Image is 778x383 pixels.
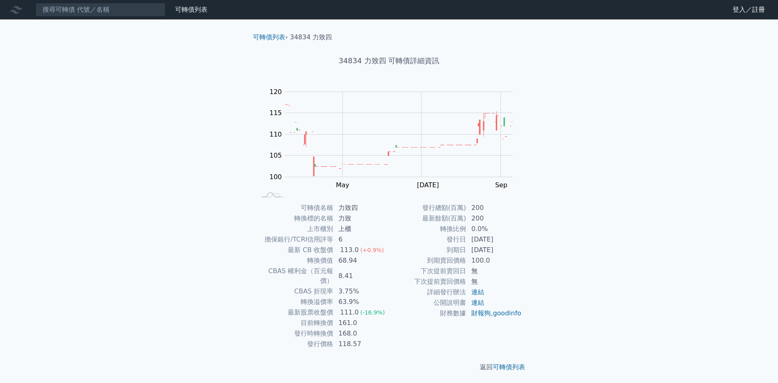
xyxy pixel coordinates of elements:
[269,173,282,181] tspan: 100
[389,213,466,224] td: 最新餘額(百萬)
[175,6,207,13] a: 可轉債列表
[256,213,333,224] td: 轉換標的名稱
[269,152,282,159] tspan: 105
[256,224,333,234] td: 上市櫃別
[417,181,439,189] tspan: [DATE]
[269,109,282,117] tspan: 115
[338,245,360,255] div: 113.0
[466,224,522,234] td: 0.0%
[466,308,522,319] td: ,
[495,181,507,189] tspan: Sep
[333,286,389,297] td: 3.75%
[256,245,333,255] td: 最新 CB 收盤價
[333,318,389,328] td: 161.0
[466,266,522,276] td: 無
[269,88,282,96] tspan: 120
[333,203,389,213] td: 力致四
[256,234,333,245] td: 擔保銀行/TCRI信用評等
[389,234,466,245] td: 發行日
[333,234,389,245] td: 6
[265,88,525,189] g: Chart
[253,32,288,42] li: ›
[389,224,466,234] td: 轉換比例
[360,247,384,253] span: (+0.9%)
[256,266,333,286] td: CBAS 權利金（百元報價）
[471,309,491,317] a: 財報狗
[471,288,484,296] a: 連結
[466,245,522,255] td: [DATE]
[333,297,389,307] td: 63.9%
[389,266,466,276] td: 下次提前賣回日
[333,213,389,224] td: 力致
[336,181,349,189] tspan: May
[333,266,389,286] td: 8.41
[256,286,333,297] td: CBAS 折現率
[493,363,525,371] a: 可轉債列表
[726,3,772,16] a: 登入／註冊
[36,3,165,17] input: 搜尋可轉債 代號／名稱
[246,362,532,372] p: 返回
[466,213,522,224] td: 200
[389,245,466,255] td: 到期日
[466,276,522,287] td: 無
[389,297,466,308] td: 公開說明書
[269,131,282,138] tspan: 110
[493,309,521,317] a: goodinfo
[333,339,389,349] td: 118.57
[389,203,466,213] td: 發行總額(百萬)
[256,297,333,307] td: 轉換溢價率
[256,328,333,339] td: 發行時轉換價
[253,33,285,41] a: 可轉債列表
[389,287,466,297] td: 詳細發行辦法
[246,55,532,66] h1: 34834 力致四 可轉債詳細資訊
[290,32,332,42] li: 34834 力致四
[466,234,522,245] td: [DATE]
[471,299,484,306] a: 連結
[256,307,333,318] td: 最新股票收盤價
[389,276,466,287] td: 下次提前賣回價格
[333,328,389,339] td: 168.0
[466,203,522,213] td: 200
[256,203,333,213] td: 可轉債名稱
[256,318,333,328] td: 目前轉換價
[338,308,360,317] div: 111.0
[333,255,389,266] td: 68.94
[256,255,333,266] td: 轉換價值
[333,224,389,234] td: 上櫃
[256,339,333,349] td: 發行價格
[466,255,522,266] td: 100.0
[389,308,466,319] td: 財務數據
[360,309,385,316] span: (-16.9%)
[389,255,466,266] td: 到期賣回價格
